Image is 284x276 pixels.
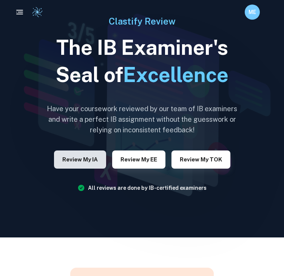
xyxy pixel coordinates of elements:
a: All reviews are done by IB-certified examiners [88,185,207,191]
h6: ME [248,8,257,16]
button: ME [245,5,260,20]
h1: The IB Examiner's Seal of [44,34,240,88]
span: Excellence [123,63,228,87]
button: Review my TOK [171,150,230,169]
a: Clastify logo [27,6,43,18]
img: Clastify logo [32,6,43,18]
button: Review my EE [112,150,165,169]
h6: Have your coursework reviewed by our team of IB examiners and write a perfect IB assignment witho... [44,104,240,135]
button: Review my IA [54,150,106,169]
